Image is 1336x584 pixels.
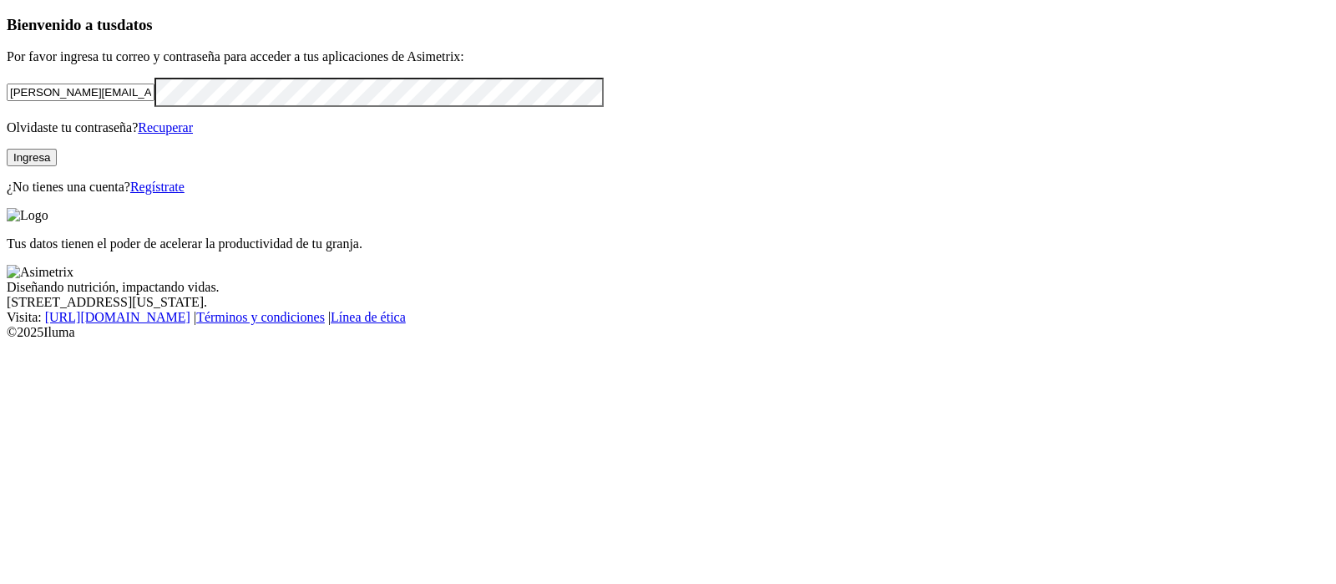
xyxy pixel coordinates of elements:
[7,49,1329,64] p: Por favor ingresa tu correo y contraseña para acceder a tus aplicaciones de Asimetrix:
[331,310,406,324] a: Línea de ética
[7,208,48,223] img: Logo
[7,295,1329,310] div: [STREET_ADDRESS][US_STATE].
[117,16,153,33] span: datos
[7,325,1329,340] div: © 2025 Iluma
[130,180,185,194] a: Regístrate
[138,120,193,135] a: Recuperar
[45,310,190,324] a: [URL][DOMAIN_NAME]
[7,84,154,101] input: Tu correo
[7,280,1329,295] div: Diseñando nutrición, impactando vidas.
[7,16,1329,34] h3: Bienvenido a tus
[7,149,57,166] button: Ingresa
[7,120,1329,135] p: Olvidaste tu contraseña?
[7,265,73,280] img: Asimetrix
[7,310,1329,325] div: Visita : | |
[7,180,1329,195] p: ¿No tienes una cuenta?
[7,236,1329,251] p: Tus datos tienen el poder de acelerar la productividad de tu granja.
[196,310,325,324] a: Términos y condiciones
